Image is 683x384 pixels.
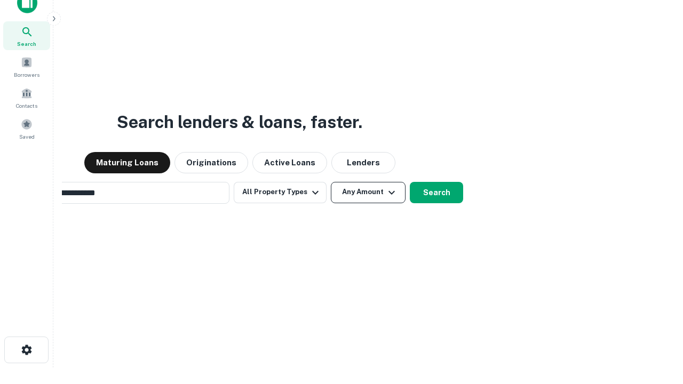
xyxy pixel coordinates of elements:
button: Lenders [331,152,395,173]
button: Active Loans [252,152,327,173]
span: Search [17,39,36,48]
button: All Property Types [234,182,327,203]
a: Borrowers [3,52,50,81]
span: Saved [19,132,35,141]
iframe: Chat Widget [630,299,683,350]
button: Search [410,182,463,203]
span: Contacts [16,101,37,110]
button: Originations [174,152,248,173]
a: Contacts [3,83,50,112]
button: Any Amount [331,182,406,203]
button: Maturing Loans [84,152,170,173]
span: Borrowers [14,70,39,79]
a: Search [3,21,50,50]
h3: Search lenders & loans, faster. [117,109,362,135]
a: Saved [3,114,50,143]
